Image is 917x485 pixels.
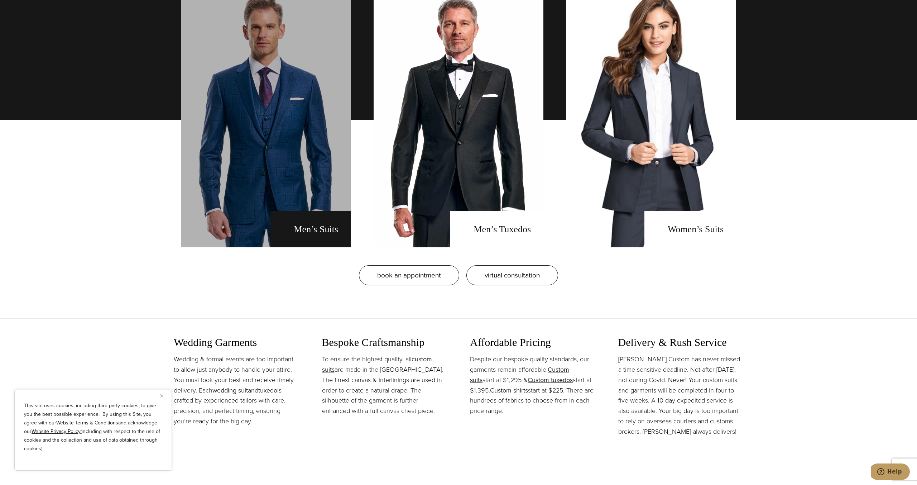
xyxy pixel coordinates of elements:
p: To ensure the highest quality, all are made in the [GEOGRAPHIC_DATA]. The finest canvas & interli... [322,354,447,416]
a: wedding suit [212,386,248,395]
h3: Delivery & Rush Service [618,336,744,349]
h3: Bespoke Craftsmanship [322,336,447,349]
span: virtual consultation [485,270,540,280]
h3: Affordable Pricing [470,336,595,349]
button: Close [160,391,169,400]
p: Wedding & formal events are too important to allow just anybody to handle your attire. You must l... [174,354,299,427]
p: Despite our bespoke quality standards, our garments remain affordable. start at $1,295 & start at... [470,354,595,416]
img: Close [160,394,163,398]
iframe: Opens a widget where you can chat to one of our agents [871,463,910,481]
h3: Wedding Garments [174,336,299,349]
a: Custom shirts [490,386,528,395]
a: book an appointment [359,265,459,285]
a: Custom tuxedos [528,375,573,385]
a: Website Terms & Conditions [56,419,118,427]
p: [PERSON_NAME] Custom has never missed a time sensitive deadline. Not after [DATE], not during Cov... [618,354,744,437]
span: book an appointment [377,270,441,280]
a: Custom suits [470,365,569,385]
a: virtual consultation [466,265,558,285]
p: This site uses cookies, including third party cookies, to give you the best possible experience. ... [24,401,162,453]
a: tuxedo [258,386,277,395]
a: Website Privacy Policy [32,428,81,435]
